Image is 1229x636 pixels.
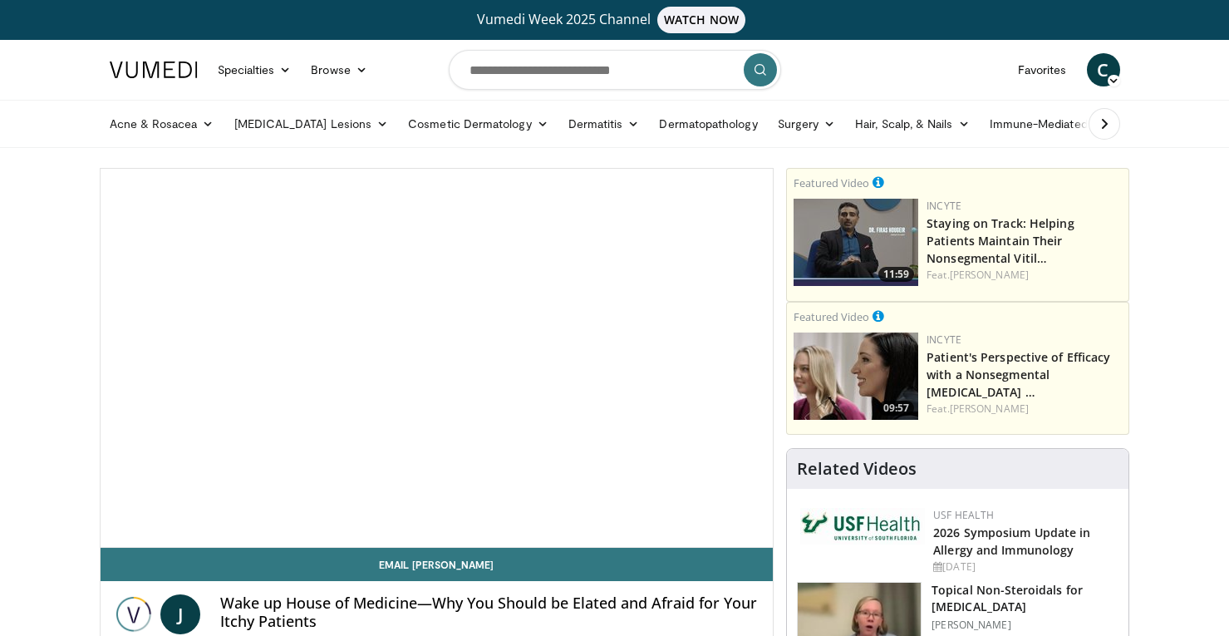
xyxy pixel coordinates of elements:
[398,107,558,141] a: Cosmetic Dermatology
[100,107,224,141] a: Acne & Rosacea
[101,169,774,548] video-js: Video Player
[208,53,302,86] a: Specialties
[558,107,650,141] a: Dermatitis
[101,548,774,581] a: Email [PERSON_NAME]
[932,582,1118,615] h3: Topical Non-Steroidals for [MEDICAL_DATA]
[933,525,1090,558] a: 2026 Symposium Update in Allergy and Immunology
[794,199,918,286] a: 11:59
[927,333,961,347] a: Incyte
[927,199,961,213] a: Incyte
[800,508,925,545] img: 6ba8804a-8538-4002-95e7-a8f8012d4a11.png.150x105_q85_autocrop_double_scale_upscale_version-0.2.jpg
[768,107,846,141] a: Surgery
[878,267,914,282] span: 11:59
[932,619,1118,632] p: [PERSON_NAME]
[649,107,767,141] a: Dermatopathology
[950,402,1029,416] a: [PERSON_NAME]
[794,333,918,420] img: 2c48d197-61e9-423b-8908-6c4d7e1deb64.png.150x105_q85_crop-smart_upscale.jpg
[933,560,1115,574] div: [DATE]
[794,333,918,420] a: 09:57
[160,594,200,634] a: J
[224,107,399,141] a: [MEDICAL_DATA] Lesions
[1008,53,1077,86] a: Favorites
[927,268,1122,283] div: Feat.
[114,594,154,634] img: Vumedi Week 2025
[933,508,994,522] a: USF Health
[927,349,1110,400] a: Patient's Perspective of Efficacy with a Nonsegmental [MEDICAL_DATA] …
[110,62,198,78] img: VuMedi Logo
[220,594,760,630] h4: Wake up House of Medicine—Why You Should be Elated and Afraid for Your Itchy Patients
[878,401,914,416] span: 09:57
[657,7,745,33] span: WATCH NOW
[301,53,377,86] a: Browse
[794,175,869,190] small: Featured Video
[927,215,1074,266] a: Staying on Track: Helping Patients Maintain Their Nonsegmental Vitil…
[845,107,979,141] a: Hair, Scalp, & Nails
[950,268,1029,282] a: [PERSON_NAME]
[449,50,781,90] input: Search topics, interventions
[1087,53,1120,86] a: C
[112,7,1118,33] a: Vumedi Week 2025 ChannelWATCH NOW
[794,309,869,324] small: Featured Video
[980,107,1114,141] a: Immune-Mediated
[794,199,918,286] img: fe0751a3-754b-4fa7-bfe3-852521745b57.png.150x105_q85_crop-smart_upscale.jpg
[797,459,917,479] h4: Related Videos
[927,402,1122,417] div: Feat.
